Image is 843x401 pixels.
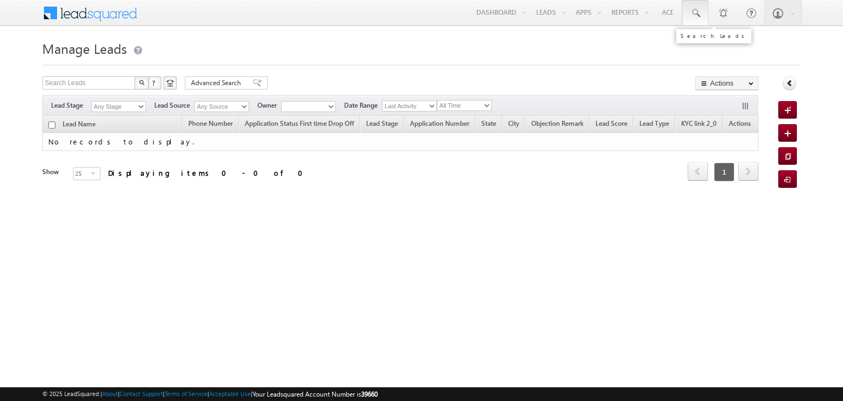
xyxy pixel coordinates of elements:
a: Terms of Service [165,390,207,397]
a: Lead Score [590,118,633,132]
input: Check all records [48,121,55,129]
span: Owner [257,101,281,110]
span: 1 [714,163,734,181]
span: Lead Type [639,119,669,127]
a: Lead Name [57,118,101,132]
span: © 2025 LeadSquared | | | | | [42,389,378,399]
div: Show [42,167,64,177]
a: Lead Type [634,118,675,132]
div: Search Leads [681,32,747,39]
button: ? [148,76,161,90]
a: Acceptable Use [209,390,251,397]
span: 39660 [361,390,378,398]
span: Phone Number [188,119,233,127]
span: next [738,162,758,181]
a: About [102,390,118,397]
td: No records to display. [42,133,758,151]
span: ? [152,78,157,87]
div: Displaying items 0 - 0 of 0 [108,166,310,179]
a: next [738,163,758,181]
span: Lead Score [595,119,627,127]
a: City [503,118,525,132]
span: Objection Remark [531,119,583,127]
span: Application Number [410,119,469,127]
a: Contact Support [120,390,163,397]
a: Application Status First time Drop Off [239,118,359,132]
a: Lead Stage [361,118,403,132]
a: State [476,118,502,132]
span: 25 [74,168,91,180]
img: Search [139,80,144,85]
span: select [91,170,100,175]
span: State [481,119,496,127]
span: Lead Source [154,101,194,110]
span: prev [688,162,708,181]
span: Manage Leads [42,40,127,57]
span: Actions [723,118,756,132]
a: Objection Remark [526,118,589,132]
span: City [508,119,519,127]
span: Lead Stage [51,101,91,110]
a: prev [688,163,708,181]
a: Phone Number [183,118,238,132]
span: Application Status First time Drop Off [245,119,354,127]
span: Advanced Search [191,78,244,88]
span: Date Range [344,101,382,110]
button: Actions [695,76,758,90]
a: Application Number [404,118,475,132]
span: KYC link 2_0 [681,119,717,127]
a: KYC link 2_0 [676,118,722,132]
span: Lead Stage [366,119,398,127]
span: Your Leadsquared Account Number is [252,390,378,398]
